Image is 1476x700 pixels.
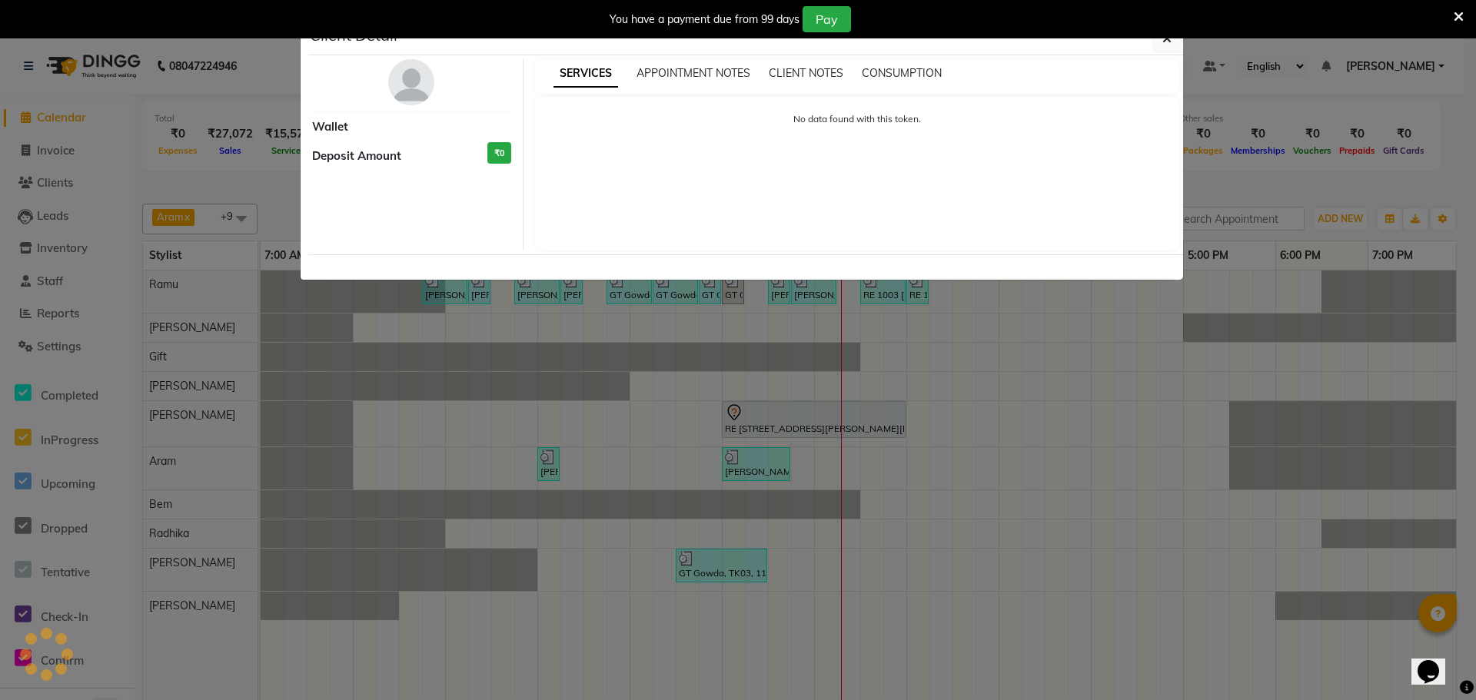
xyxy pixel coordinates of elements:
img: avatar [388,59,434,105]
iframe: chat widget [1411,639,1461,685]
button: Pay [803,6,851,32]
span: Deposit Amount [312,148,401,165]
span: Wallet [312,118,348,136]
div: You have a payment due from 99 days [610,12,799,28]
span: CONSUMPTION [862,66,942,80]
span: APPOINTMENT NOTES [637,66,750,80]
p: No data found with this token. [550,112,1165,126]
span: SERVICES [553,60,618,88]
span: CLIENT NOTES [769,66,843,80]
h3: ₹0 [487,142,511,164]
